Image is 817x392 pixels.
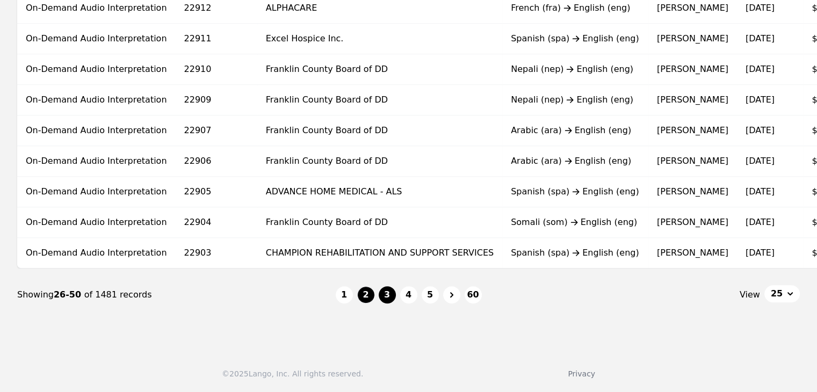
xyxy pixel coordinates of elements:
td: CHAMPION REHABILITATION AND SUPPORT SERVICES [257,238,502,268]
td: On-Demand Audio Interpretation [17,54,176,85]
td: [PERSON_NAME] [648,207,737,238]
td: Franklin County Board of DD [257,85,502,115]
div: Nepali (nep) English (eng) [511,63,640,76]
td: [PERSON_NAME] [648,238,737,268]
span: View [740,288,760,301]
td: On-Demand Audio Interpretation [17,238,176,268]
td: 22909 [176,85,257,115]
td: Franklin County Board of DD [257,115,502,146]
td: 22904 [176,207,257,238]
td: 22903 [176,238,257,268]
td: On-Demand Audio Interpretation [17,177,176,207]
button: 1 [336,286,353,303]
span: 26-50 [54,289,84,300]
td: [PERSON_NAME] [648,177,737,207]
td: Excel Hospice Inc. [257,24,502,54]
div: Spanish (spa) English (eng) [511,185,640,198]
time: [DATE] [746,33,775,43]
span: 25 [771,287,783,300]
nav: Page navigation [17,268,800,321]
td: ADVANCE HOME MEDICAL - ALS [257,177,502,207]
td: [PERSON_NAME] [648,24,737,54]
div: Showing of 1481 records [17,288,336,301]
button: 25 [764,285,800,302]
button: 3 [379,286,396,303]
div: Nepali (nep) English (eng) [511,93,640,106]
td: Franklin County Board of DD [257,146,502,177]
td: On-Demand Audio Interpretation [17,115,176,146]
time: [DATE] [746,186,775,197]
time: [DATE] [746,156,775,166]
td: [PERSON_NAME] [648,146,737,177]
td: [PERSON_NAME] [648,85,737,115]
td: 22910 [176,54,257,85]
button: 60 [465,286,482,303]
td: [PERSON_NAME] [648,54,737,85]
a: Privacy [568,369,595,378]
div: Somali (som) English (eng) [511,216,640,229]
div: Spanish (spa) English (eng) [511,32,640,45]
time: [DATE] [746,95,775,105]
td: On-Demand Audio Interpretation [17,207,176,238]
time: [DATE] [746,248,775,258]
time: [DATE] [746,125,775,135]
div: Arabic (ara) English (eng) [511,124,640,137]
div: French (fra) English (eng) [511,2,640,14]
td: On-Demand Audio Interpretation [17,85,176,115]
td: [PERSON_NAME] [648,115,737,146]
div: © 2025 Lango, Inc. All rights reserved. [222,368,363,379]
time: [DATE] [746,217,775,227]
td: Franklin County Board of DD [257,54,502,85]
td: Franklin County Board of DD [257,207,502,238]
td: 22911 [176,24,257,54]
button: 4 [400,286,417,303]
td: 22906 [176,146,257,177]
time: [DATE] [746,3,775,13]
div: Spanish (spa) English (eng) [511,246,640,259]
td: On-Demand Audio Interpretation [17,24,176,54]
td: 22905 [176,177,257,207]
button: 5 [422,286,439,303]
time: [DATE] [746,64,775,74]
div: Arabic (ara) English (eng) [511,155,640,168]
td: 22907 [176,115,257,146]
td: On-Demand Audio Interpretation [17,146,176,177]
